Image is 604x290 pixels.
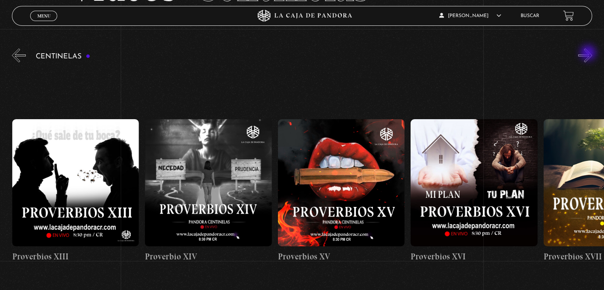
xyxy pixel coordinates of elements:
button: Next [578,48,592,62]
a: View your shopping cart [563,10,574,21]
button: Previous [12,48,26,62]
span: [PERSON_NAME] [439,14,501,18]
h3: Centinelas [36,53,90,60]
span: Menu [37,14,50,18]
h4: Proverbios XIII [12,250,139,263]
h4: Proverbios XVI [411,250,537,263]
h4: Proverbios XV [278,250,405,263]
h4: Proverbio XIV [145,250,272,263]
a: Buscar [521,14,539,18]
span: Cerrar [35,20,53,25]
